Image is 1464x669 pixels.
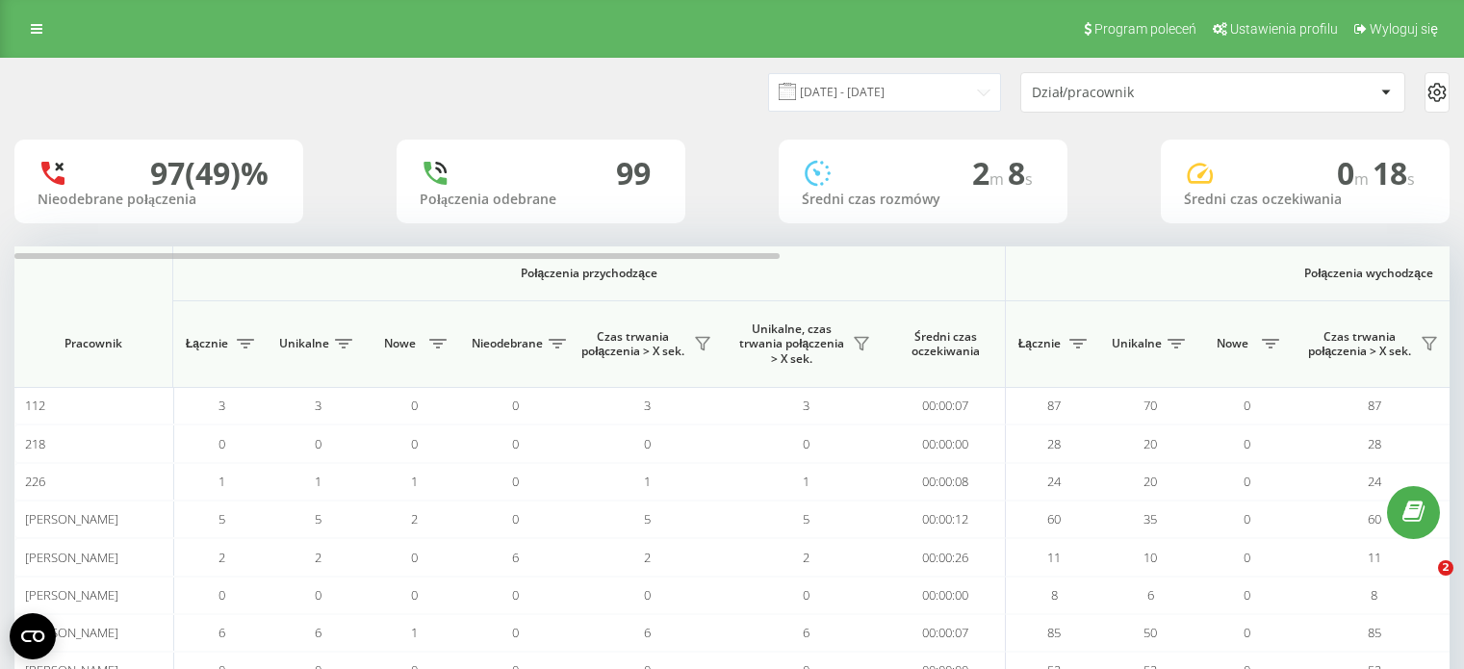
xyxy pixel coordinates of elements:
[616,155,651,192] div: 99
[512,510,519,527] span: 0
[1244,586,1250,604] span: 0
[1143,510,1157,527] span: 35
[886,387,1006,425] td: 00:00:07
[803,435,809,452] span: 0
[900,329,990,359] span: Średni czas oczekiwania
[315,586,321,604] span: 0
[1244,510,1250,527] span: 0
[1047,510,1061,527] span: 60
[375,336,424,351] span: Nowe
[315,397,321,414] span: 3
[218,397,225,414] span: 3
[25,586,118,604] span: [PERSON_NAME]
[1337,152,1373,193] span: 0
[644,549,651,566] span: 2
[411,624,418,641] span: 1
[315,473,321,490] span: 1
[512,549,519,566] span: 6
[1304,329,1415,359] span: Czas trwania połączenia > X sek.
[25,473,45,490] span: 226
[1051,586,1058,604] span: 8
[411,586,418,604] span: 0
[1354,168,1373,190] span: m
[803,624,809,641] span: 6
[972,152,1008,193] span: 2
[512,435,519,452] span: 0
[315,435,321,452] span: 0
[1025,168,1033,190] span: s
[218,510,225,527] span: 5
[218,586,225,604] span: 0
[1230,21,1338,37] span: Ustawienia profilu
[223,266,955,281] span: Połączenia przychodzące
[218,549,225,566] span: 2
[411,397,418,414] span: 0
[644,435,651,452] span: 0
[1047,435,1061,452] span: 28
[803,510,809,527] span: 5
[803,549,809,566] span: 2
[886,577,1006,614] td: 00:00:00
[218,473,225,490] span: 1
[411,435,418,452] span: 0
[886,425,1006,462] td: 00:00:00
[411,510,418,527] span: 2
[1047,624,1061,641] span: 85
[1368,549,1381,566] span: 11
[644,586,651,604] span: 0
[1143,397,1157,414] span: 70
[1143,549,1157,566] span: 10
[1368,624,1381,641] span: 85
[578,329,688,359] span: Czas trwania połączenia > X sek.
[25,510,118,527] span: [PERSON_NAME]
[1008,152,1033,193] span: 8
[218,435,225,452] span: 0
[1047,473,1061,490] span: 24
[218,624,225,641] span: 6
[1032,85,1262,101] div: Dział/pracownik
[1244,549,1250,566] span: 0
[25,549,118,566] span: [PERSON_NAME]
[512,624,519,641] span: 0
[1244,624,1250,641] span: 0
[1368,397,1381,414] span: 87
[1244,473,1250,490] span: 0
[886,614,1006,652] td: 00:00:07
[886,501,1006,538] td: 00:00:12
[411,549,418,566] span: 0
[1184,192,1426,208] div: Średni czas oczekiwania
[1368,435,1381,452] span: 28
[886,538,1006,576] td: 00:00:26
[472,336,543,351] span: Nieodebrane
[150,155,269,192] div: 97 (49)%
[25,624,118,641] span: [PERSON_NAME]
[1407,168,1415,190] span: s
[803,397,809,414] span: 3
[1244,435,1250,452] span: 0
[1094,21,1196,37] span: Program poleceń
[736,322,847,367] span: Unikalne, czas trwania połączenia > X sek.
[10,613,56,659] button: Open CMP widget
[1438,560,1453,576] span: 2
[512,586,519,604] span: 0
[1244,397,1250,414] span: 0
[644,473,651,490] span: 1
[1143,473,1157,490] span: 20
[25,435,45,452] span: 218
[1368,510,1381,527] span: 60
[512,473,519,490] span: 0
[1047,549,1061,566] span: 11
[279,336,329,351] span: Unikalne
[1399,560,1445,606] iframe: Intercom live chat
[1373,152,1415,193] span: 18
[1368,473,1381,490] span: 24
[38,192,280,208] div: Nieodebrane połączenia
[420,192,662,208] div: Połączenia odebrane
[989,168,1008,190] span: m
[803,586,809,604] span: 0
[1370,21,1438,37] span: Wyloguj się
[1112,336,1162,351] span: Unikalne
[1371,586,1377,604] span: 8
[315,624,321,641] span: 6
[802,192,1044,208] div: Średni czas rozmówy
